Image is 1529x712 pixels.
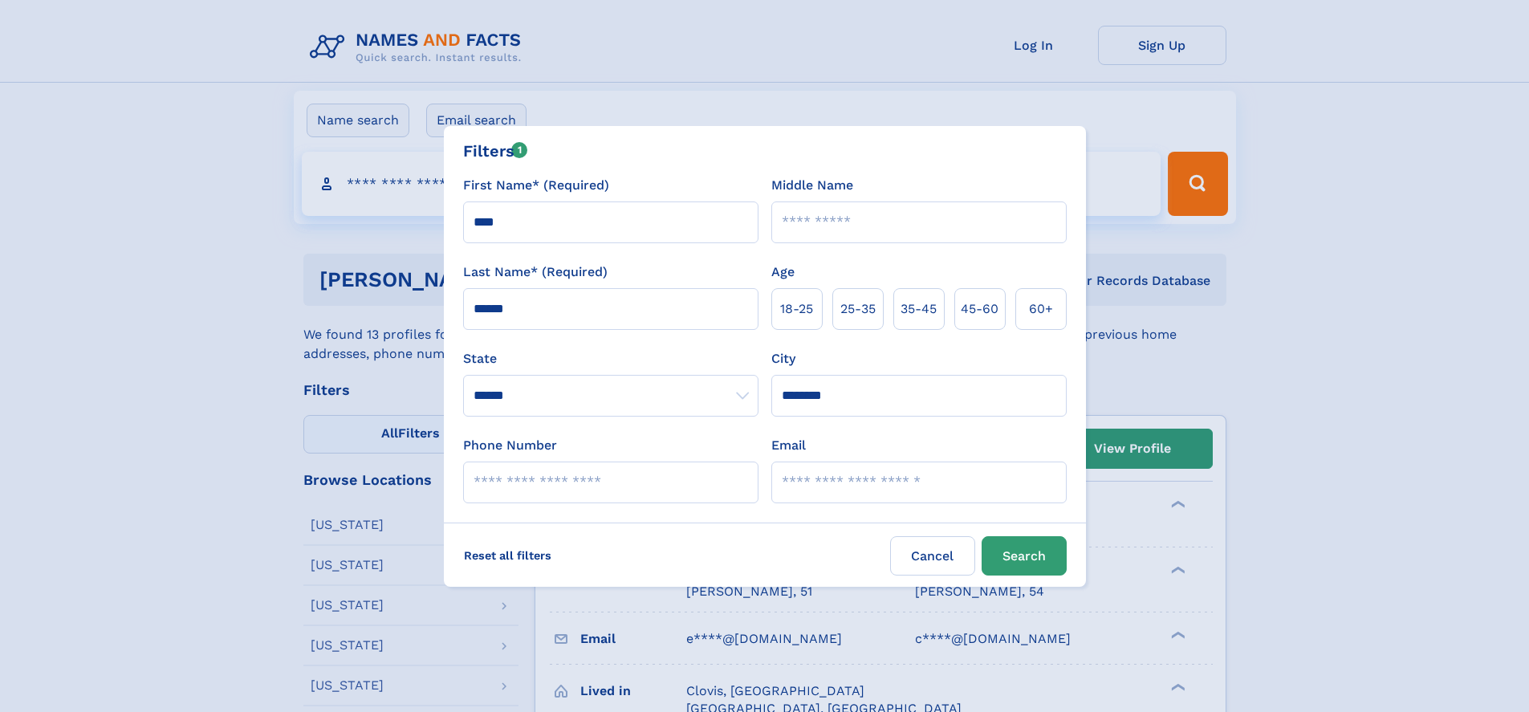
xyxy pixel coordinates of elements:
[771,349,795,368] label: City
[771,436,806,455] label: Email
[463,349,758,368] label: State
[453,536,562,575] label: Reset all filters
[771,176,853,195] label: Middle Name
[961,299,998,319] span: 45‑60
[463,436,557,455] label: Phone Number
[840,299,876,319] span: 25‑35
[982,536,1067,576] button: Search
[771,262,795,282] label: Age
[1029,299,1053,319] span: 60+
[463,139,528,163] div: Filters
[463,262,608,282] label: Last Name* (Required)
[780,299,813,319] span: 18‑25
[463,176,609,195] label: First Name* (Required)
[901,299,937,319] span: 35‑45
[890,536,975,576] label: Cancel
